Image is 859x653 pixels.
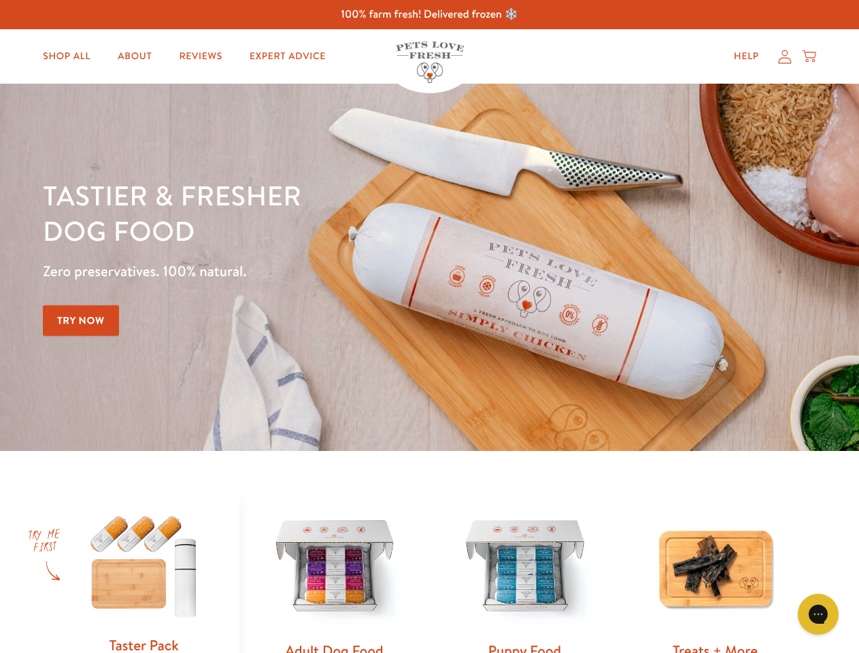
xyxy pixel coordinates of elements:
[239,43,337,70] a: Expert Advice
[791,589,845,639] iframe: Gorgias live chat messenger
[43,178,558,248] h1: Tastier & fresher dog food
[396,41,464,83] img: Pets Love Fresh
[43,259,558,284] p: Zero preservatives. 100% natural.
[723,43,770,70] a: Help
[43,305,119,336] a: Try Now
[32,43,101,70] a: Shop All
[107,43,163,70] a: About
[168,43,233,70] a: Reviews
